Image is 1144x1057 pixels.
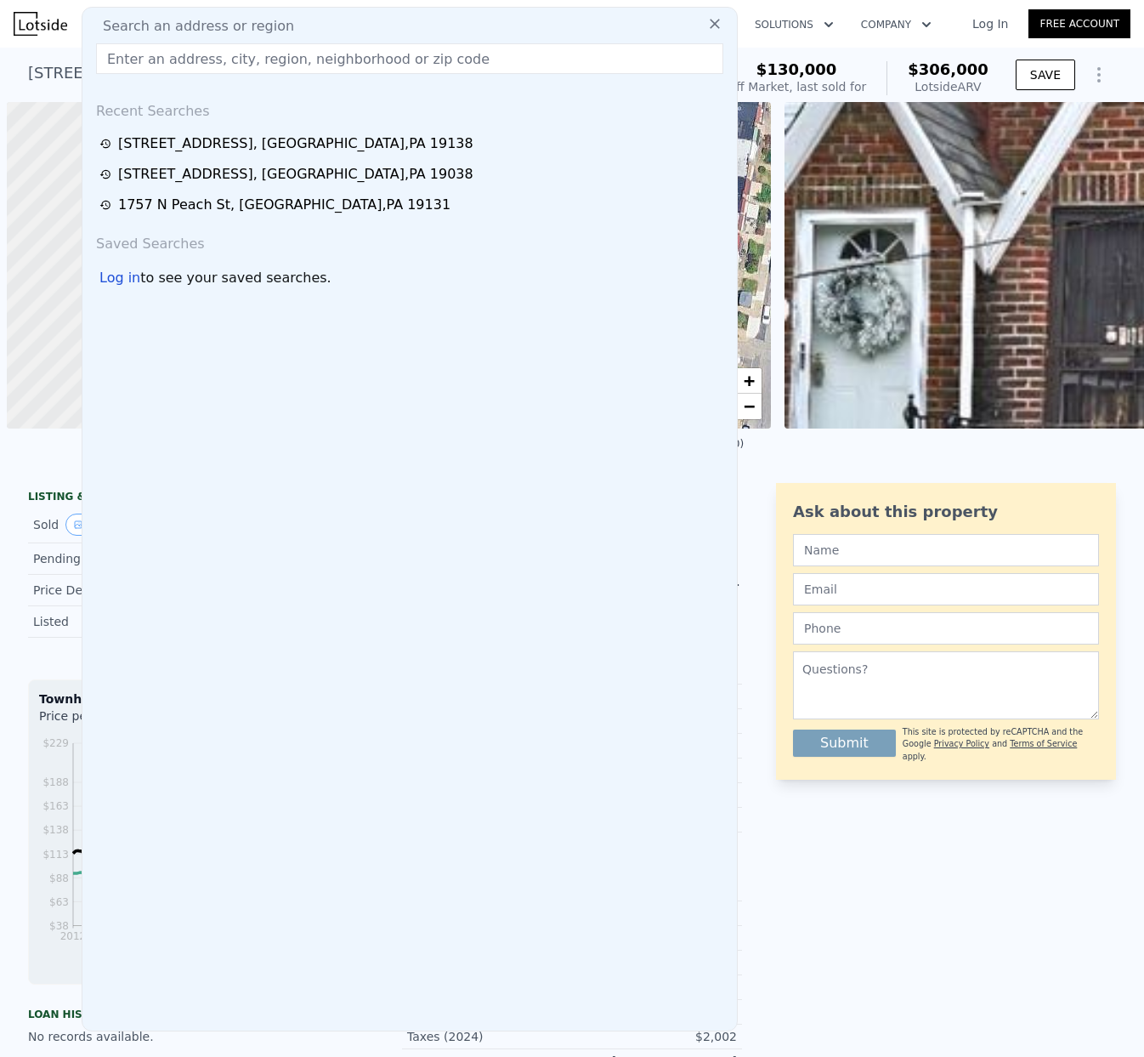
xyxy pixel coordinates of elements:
span: − [744,395,755,417]
div: Pending [33,550,184,567]
tspan: 2012 [60,930,87,942]
input: Enter an address, city, region, neighborhood or zip code [96,43,723,74]
tspan: $229 [42,737,69,749]
input: Email [793,573,1099,605]
div: Saved Searches [89,220,730,261]
div: $2,002 [572,1028,737,1045]
div: Loan history from public records [28,1008,368,1021]
div: Ask about this property [793,500,1099,524]
tspan: $113 [42,849,69,861]
img: Lotside [14,12,67,36]
a: Log In [952,15,1028,32]
div: LISTING & SALE HISTORY [28,490,368,507]
div: Listed [33,613,184,630]
a: Zoom out [736,394,762,419]
div: Log in [99,268,140,288]
a: [STREET_ADDRESS], [GEOGRAPHIC_DATA],PA 19038 [99,164,725,185]
span: $306,000 [908,60,988,78]
a: 1757 N Peach St, [GEOGRAPHIC_DATA],PA 19131 [99,195,725,215]
div: [STREET_ADDRESS] , [GEOGRAPHIC_DATA] , PA 19038 [118,164,473,185]
button: Show Options [1082,58,1116,92]
div: Price Decrease [33,582,184,599]
div: Lotside ARV [908,78,988,95]
tspan: $63 [49,896,69,908]
tspan: $88 [49,872,69,884]
tspan: $188 [42,776,69,788]
button: Company [847,9,945,40]
div: Townhouses Median Sale [39,690,357,708]
div: Sold [33,514,184,536]
button: Submit [793,730,896,757]
span: Search an address or region [89,16,294,37]
a: Free Account [1028,9,1130,38]
a: Terms of Service [1010,739,1077,748]
div: Taxes (2024) [407,1028,572,1045]
div: [STREET_ADDRESS] , [GEOGRAPHIC_DATA] , PA 19138 [118,134,473,154]
tspan: $38 [49,920,69,932]
button: Solutions [741,9,847,40]
div: This site is protected by reCAPTCHA and the Google and apply. [903,726,1099,763]
a: Zoom in [736,368,762,394]
div: 1757 N Peach St , [GEOGRAPHIC_DATA] , PA 19131 [118,195,450,215]
tspan: $163 [42,800,69,812]
div: [STREET_ADDRESS] , [GEOGRAPHIC_DATA] , PA 19138 [28,61,433,85]
div: Price per Square Foot [39,708,198,735]
span: + [744,370,755,391]
input: Name [793,534,1099,566]
tspan: $138 [42,824,69,836]
div: No records available. [28,1028,368,1045]
button: SAVE [1016,60,1075,90]
div: Off Market, last sold for [727,78,866,95]
span: $130,000 [756,60,837,78]
input: Phone [793,612,1099,645]
a: Privacy Policy [934,739,989,748]
div: Recent Searches [89,88,730,128]
a: [STREET_ADDRESS], [GEOGRAPHIC_DATA],PA 19138 [99,134,725,154]
span: to see your saved searches. [140,268,331,288]
button: View historical data [65,514,101,536]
